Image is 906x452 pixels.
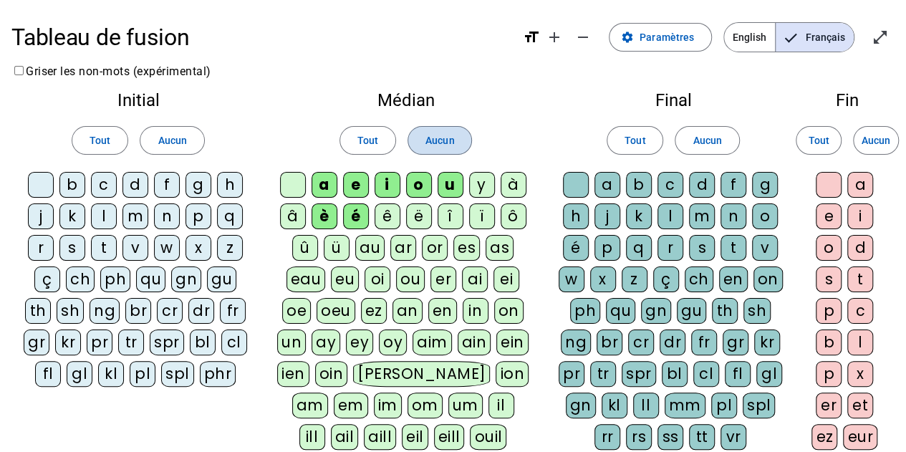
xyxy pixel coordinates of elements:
button: Tout [796,126,842,155]
div: il [488,393,514,418]
div: eill [434,424,465,450]
div: n [154,203,180,229]
div: sh [57,298,84,324]
div: x [847,361,873,387]
div: ss [657,424,683,450]
div: as [486,235,514,261]
button: Entrer en plein écran [866,23,895,52]
div: ch [66,266,95,292]
button: Diminuer la taille de la police [569,23,597,52]
div: aim [413,330,452,355]
div: pl [130,361,155,387]
div: tt [689,424,715,450]
div: on [753,266,783,292]
div: o [752,203,778,229]
h2: Fin [811,92,883,109]
div: spl [161,361,194,387]
div: x [185,235,211,261]
div: e [816,203,842,229]
div: s [59,235,85,261]
div: an [392,298,423,324]
div: th [712,298,738,324]
div: um [448,393,483,418]
div: gu [677,298,706,324]
div: ail [331,424,359,450]
div: un [277,330,306,355]
div: ph [100,266,130,292]
div: k [59,203,85,229]
div: c [91,172,117,198]
div: eur [843,424,877,450]
div: s [816,266,842,292]
div: qu [606,298,635,324]
div: kl [602,393,627,418]
div: ou [396,266,425,292]
div: br [597,330,622,355]
div: cl [221,330,247,355]
div: r [28,235,54,261]
div: gn [566,393,596,418]
button: Tout [339,126,396,155]
div: d [847,235,873,261]
div: b [816,330,842,355]
div: y [469,172,495,198]
div: m [122,203,148,229]
div: en [719,266,748,292]
div: mm [665,393,705,418]
mat-button-toggle-group: Language selection [723,22,854,52]
div: x [590,266,616,292]
div: kr [754,330,780,355]
div: t [847,266,873,292]
span: Paramètres [640,29,694,46]
div: fl [725,361,751,387]
button: Aucun [853,126,899,155]
div: ey [346,330,373,355]
div: d [122,172,148,198]
div: è [312,203,337,229]
div: ouil [470,424,506,450]
div: ng [561,330,591,355]
div: h [563,203,589,229]
div: on [494,298,524,324]
div: a [594,172,620,198]
div: ien [277,361,309,387]
div: rr [594,424,620,450]
div: q [626,235,652,261]
div: f [154,172,180,198]
div: ez [361,298,387,324]
div: th [25,298,51,324]
div: kr [55,330,81,355]
div: b [626,172,652,198]
div: im [374,393,402,418]
div: bl [662,361,688,387]
div: j [594,203,620,229]
h1: Tableau de fusion [11,14,511,60]
div: oy [379,330,407,355]
div: v [752,235,778,261]
div: eil [402,424,428,450]
div: ï [469,203,495,229]
div: gr [24,330,49,355]
div: au [355,235,385,261]
mat-icon: add [546,29,563,46]
div: sh [743,298,771,324]
div: gr [723,330,748,355]
div: et [847,393,873,418]
div: ion [496,361,529,387]
button: Aucun [140,126,204,155]
div: e [343,172,369,198]
div: ô [501,203,526,229]
div: am [292,393,328,418]
div: aill [364,424,396,450]
div: g [185,172,211,198]
div: v [122,235,148,261]
div: dr [660,330,685,355]
div: h [217,172,243,198]
div: p [594,235,620,261]
div: cr [157,298,183,324]
span: Tout [808,132,829,149]
div: é [343,203,369,229]
div: â [280,203,306,229]
div: o [406,172,432,198]
div: t [721,235,746,261]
